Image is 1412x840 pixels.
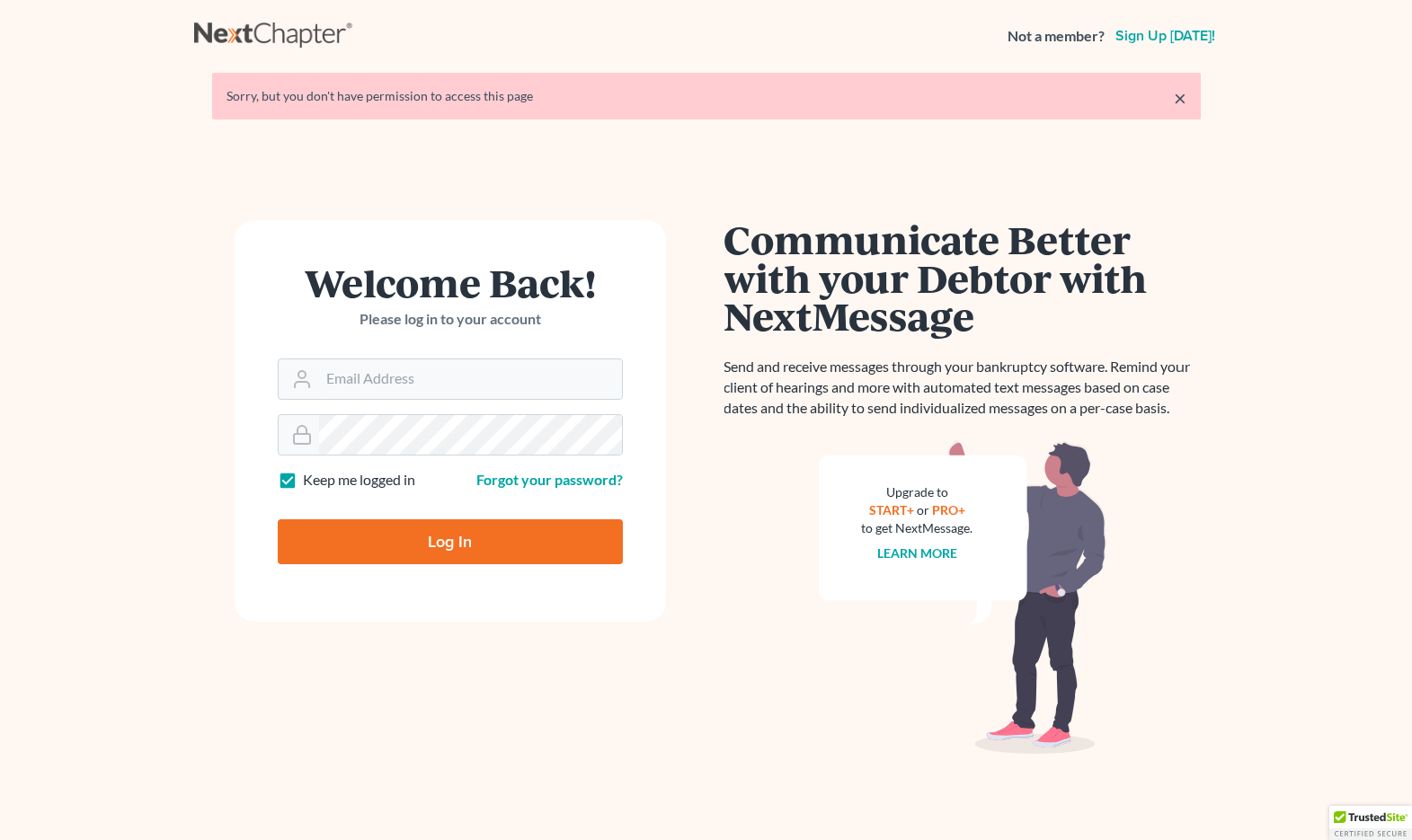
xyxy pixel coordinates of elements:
[1329,806,1412,840] div: TrustedSite Certified
[724,357,1201,419] p: Send and receive messages through your bankruptcy software. Remind your client of hearings and mo...
[932,502,965,517] a: PRO+
[1174,87,1186,109] a: ×
[303,470,415,491] label: Keep me logged in
[819,440,1106,755] img: nextmessage_bg-59042aed3d76b12b5cd301f8e5b87938c9018125f34e5fa2b7a6b67550977c72.svg
[862,519,973,537] div: to get NextMessage.
[917,502,929,517] span: or
[877,545,957,561] a: Learn more
[278,309,623,330] p: Please log in to your account
[869,502,914,517] a: START+
[226,87,1186,105] div: Sorry, but you don't have permission to access this page
[476,471,623,488] a: Forgot your password?
[1008,26,1105,47] strong: Not a member?
[862,483,973,501] div: Upgrade to
[278,263,623,302] h1: Welcome Back!
[1112,29,1219,43] a: Sign up [DATE]!
[724,220,1201,335] h1: Communicate Better with your Debtor with NextMessage
[278,519,623,564] input: Log In
[319,359,622,399] input: Email Address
